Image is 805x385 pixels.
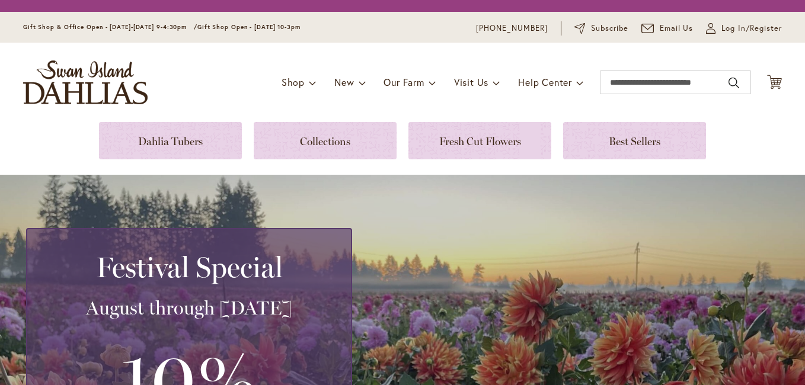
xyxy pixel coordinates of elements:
a: Log In/Register [706,23,782,34]
h2: Festival Special [41,251,337,284]
span: Help Center [518,76,572,88]
a: Subscribe [574,23,628,34]
a: store logo [23,60,148,104]
span: Subscribe [591,23,628,34]
span: New [334,76,354,88]
span: Our Farm [384,76,424,88]
span: Shop [282,76,305,88]
span: Email Us [660,23,694,34]
span: Gift Shop Open - [DATE] 10-3pm [197,23,301,31]
h3: August through [DATE] [41,296,337,320]
a: Email Us [641,23,694,34]
button: Search [729,73,739,92]
span: Visit Us [454,76,488,88]
span: Log In/Register [721,23,782,34]
span: Gift Shop & Office Open - [DATE]-[DATE] 9-4:30pm / [23,23,197,31]
a: [PHONE_NUMBER] [476,23,548,34]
